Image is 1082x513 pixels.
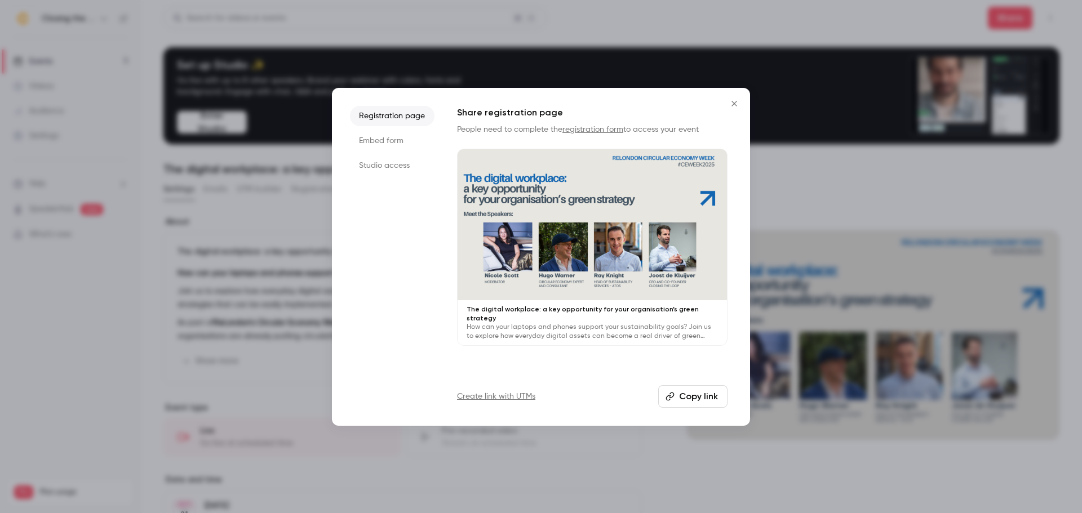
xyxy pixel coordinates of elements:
li: Studio access [350,155,434,176]
li: Embed form [350,131,434,151]
h1: Share registration page [457,106,728,119]
p: How can your laptops and phones support your sustainability goals? Join us to explore how everyda... [467,323,718,341]
a: Create link with UTMs [457,391,535,402]
p: People need to complete the to access your event [457,124,728,135]
a: The digital workplace: a key opportunity for your organisation’s green strategyHow can your lapto... [457,149,728,346]
button: Close [723,92,746,115]
button: Copy link [658,385,728,408]
p: The digital workplace: a key opportunity for your organisation’s green strategy [467,305,718,323]
a: registration form [562,126,623,133]
li: Registration page [350,106,434,126]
